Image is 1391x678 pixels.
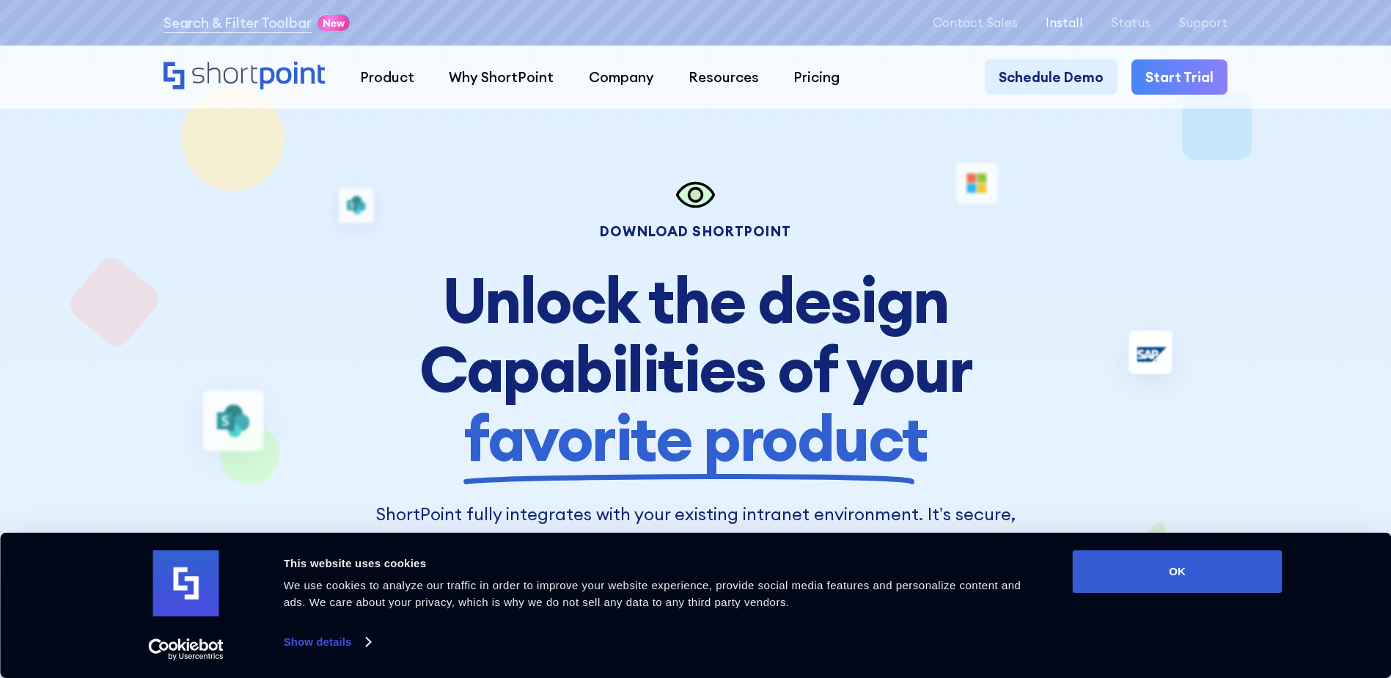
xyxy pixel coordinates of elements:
a: Search & Filter Toolbar [164,12,312,33]
a: Status [1111,15,1150,29]
a: Support [1178,15,1227,29]
a: Usercentrics Cookiebot - opens in a new window [122,638,250,660]
button: OK [1073,550,1282,593]
div: This website uses cookies [284,555,1040,572]
a: Install [1046,15,1083,29]
div: Product [360,67,414,87]
a: Resources [671,59,776,94]
a: Show details [284,631,370,653]
a: Company [571,59,671,94]
a: Home [164,62,326,92]
div: Pricing [793,67,840,87]
a: Contact Sales [933,15,1018,29]
div: Why ShortPoint [449,67,554,87]
h1: Unlock the design Capabilities of your [370,266,1021,473]
div: Download Shortpoint [370,225,1021,238]
span: favorite product [463,404,927,473]
div: Resources [689,67,759,87]
span: We use cookies to analyze our traffic in order to improve your website experience, provide social... [284,579,1021,608]
a: Why ShortPoint [432,59,571,94]
a: Schedule Demo [985,59,1117,94]
a: Product [342,59,431,94]
img: logo [153,550,219,616]
div: Company [589,67,654,87]
a: Pricing [777,59,857,94]
a: Start Trial [1131,59,1227,94]
p: ShortPoint fully integrates with your existing intranet environment. It’s secure, private and eve... [370,501,1021,605]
